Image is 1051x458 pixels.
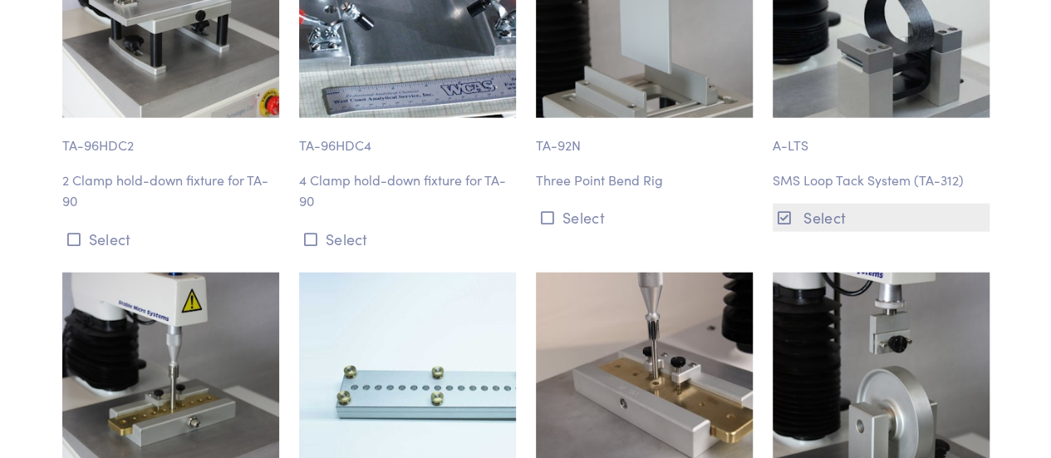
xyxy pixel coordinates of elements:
[536,204,753,231] button: Select
[536,118,753,156] p: TA-92N
[299,225,516,253] button: Select
[62,225,279,253] button: Select
[773,204,990,231] button: Select
[773,170,990,191] p: SMS Loop Tack System (TA-312)
[299,170,516,212] p: 4 Clamp hold-down fixture for TA-90
[773,118,990,156] p: A-LTS
[62,118,279,156] p: TA-96HDC2
[299,118,516,156] p: TA-96HDC4
[536,170,753,191] p: Three Point Bend Rig
[62,170,279,212] p: 2 Clamp hold-down fixture for TA-90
